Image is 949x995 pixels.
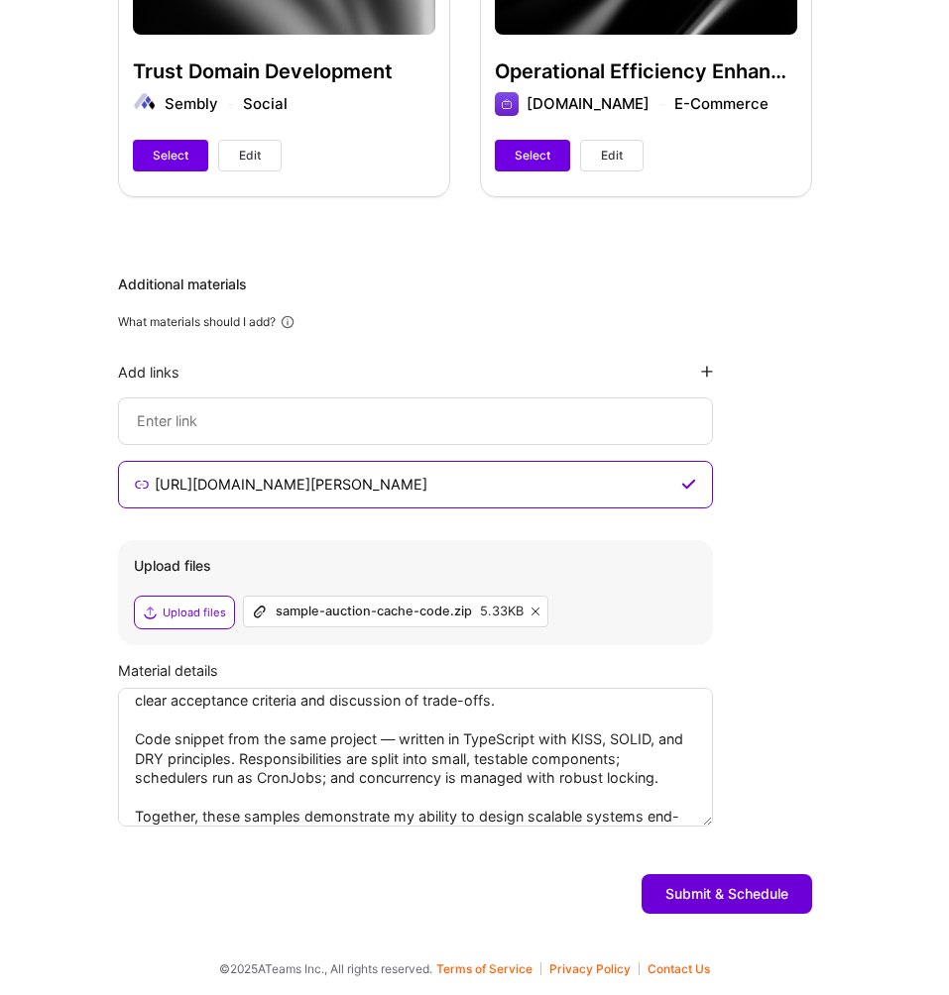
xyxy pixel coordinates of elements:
[701,366,713,378] i: icon PlusBlackFlat
[153,147,188,165] span: Select
[118,688,713,827] textarea: I attached two work samples to showcase my skills: Design document of a challenging technical pro...
[118,363,179,382] div: Add links
[601,147,623,165] span: Edit
[532,608,539,615] i: icon Close
[252,604,268,619] i: icon Attachment
[681,477,696,493] i: icon CheckPurple
[133,140,208,171] button: Select
[495,140,570,171] button: Select
[135,477,150,493] i: icon LinkSecondary
[648,962,710,975] button: Contact Us
[580,140,644,171] button: Edit
[515,147,550,165] span: Select
[118,661,812,681] div: Material details
[118,275,812,294] div: Additional materials
[218,140,282,171] button: Edit
[134,556,697,576] div: Upload files
[135,409,696,433] input: Enter link
[153,473,676,497] input: Enter link
[276,604,472,619] div: sample-auction-cache-code.zip
[280,314,297,331] i: icon Info
[642,874,812,914] button: Submit & Schedule
[143,605,159,620] i: icon Upload2
[436,962,541,975] button: Terms of Service
[219,959,432,979] span: © 2025 ATeams Inc., All rights reserved.
[239,147,261,165] span: Edit
[480,604,524,619] div: 5.33KB
[163,605,226,620] div: Upload files
[118,314,276,330] div: What materials should I add?
[549,962,640,975] button: Privacy Policy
